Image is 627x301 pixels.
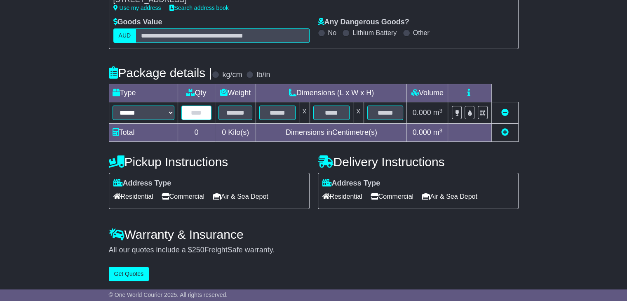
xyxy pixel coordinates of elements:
span: 0 [222,128,226,136]
div: All our quotes include a $ FreightSafe warranty. [109,246,519,255]
label: AUD [113,28,136,43]
label: Other [413,29,430,37]
td: x [353,102,364,124]
span: Air & Sea Depot [213,190,268,203]
span: m [433,128,443,136]
label: Any Dangerous Goods? [318,18,409,27]
span: 250 [192,246,204,254]
td: Dimensions in Centimetre(s) [256,124,407,142]
span: Residential [322,190,362,203]
label: Lithium Battery [352,29,397,37]
td: Qty [178,84,215,102]
span: 0.000 [413,108,431,117]
td: Weight [215,84,256,102]
h4: Delivery Instructions [318,155,519,169]
td: Kilo(s) [215,124,256,142]
span: © One World Courier 2025. All rights reserved. [109,292,228,298]
label: lb/in [256,71,270,80]
a: Add new item [501,128,509,136]
td: Type [109,84,178,102]
span: 0.000 [413,128,431,136]
label: kg/cm [222,71,242,80]
label: No [328,29,336,37]
a: Search address book [169,5,229,11]
sup: 3 [439,127,443,134]
td: 0 [178,124,215,142]
h4: Pickup Instructions [109,155,310,169]
a: Use my address [113,5,161,11]
td: Dimensions (L x W x H) [256,84,407,102]
span: m [433,108,443,117]
button: Get Quotes [109,267,149,281]
span: Commercial [162,190,204,203]
span: Residential [113,190,153,203]
label: Address Type [113,179,171,188]
td: x [299,102,310,124]
sup: 3 [439,108,443,114]
span: Commercial [371,190,413,203]
h4: Package details | [109,66,212,80]
td: Volume [407,84,448,102]
label: Goods Value [113,18,162,27]
label: Address Type [322,179,380,188]
a: Remove this item [501,108,509,117]
h4: Warranty & Insurance [109,228,519,241]
td: Total [109,124,178,142]
span: Air & Sea Depot [422,190,477,203]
